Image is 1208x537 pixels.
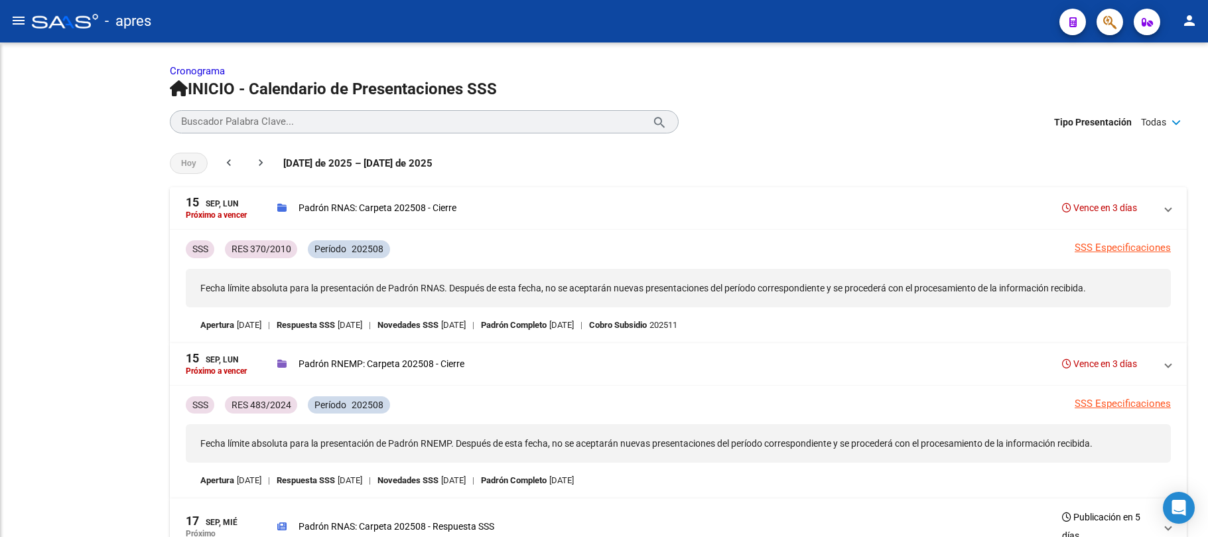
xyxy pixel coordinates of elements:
span: - apres [105,7,151,36]
span: | [580,318,582,333]
p: Apertura [200,318,234,333]
mat-expansion-panel-header: 15Sep, LunPróximo a vencerPadrón RNEMP: Carpeta 202508 - CierreVence en 3 días [170,343,1187,386]
p: RES 483/2024 [232,398,291,412]
p: Cobro Subsidio [589,318,647,333]
p: [DATE] [441,473,466,488]
p: 202508 [352,242,383,256]
p: Padrón RNAS: Carpeta 202508 - Cierre [299,200,456,215]
span: Tipo Presentación [1054,115,1132,129]
p: 202511 [649,318,677,333]
p: Período [314,398,346,412]
p: Respuesta SSS [277,318,335,333]
p: Padrón RNEMP: Carpeta 202508 - Cierre [299,356,464,371]
div: Sep, Mié [186,515,237,529]
span: [DATE] de 2025 – [DATE] de 2025 [283,156,433,171]
mat-icon: menu [11,13,27,29]
span: | [369,318,371,333]
span: | [369,473,371,488]
p: Padrón Completo [481,473,547,488]
mat-icon: search [652,114,667,129]
p: [DATE] [441,318,466,333]
a: SSS Especificaciones [1075,242,1171,254]
p: [DATE] [237,318,261,333]
h3: Vence en 3 días [1062,198,1137,217]
h3: Vence en 3 días [1062,354,1137,373]
div: Sep, Lun [186,352,238,366]
p: 202508 [352,398,383,412]
p: Apertura [200,473,234,488]
p: [DATE] [338,318,362,333]
div: Sep, Lun [186,196,238,210]
span: | [268,473,270,488]
p: SSS [192,242,208,256]
p: Fecha límite absoluta para la presentación de Padrón RNEMP. Después de esta fecha, no se aceptará... [186,424,1171,463]
p: [DATE] [549,318,574,333]
span: Todas [1141,115,1166,129]
div: 15Sep, LunPróximo a vencerPadrón RNAS: Carpeta 202508 - CierreVence en 3 días [170,230,1187,343]
a: Cronograma [170,65,225,77]
span: INICIO - Calendario de Presentaciones SSS [170,80,497,98]
p: [DATE] [237,473,261,488]
span: | [268,318,270,333]
span: 17 [186,515,199,527]
p: SSS [192,398,208,412]
p: Respuesta SSS [277,473,335,488]
p: Fecha límite absoluta para la presentación de Padrón RNAS. Después de esta fecha, no se aceptarán... [186,269,1171,307]
p: RES 370/2010 [232,242,291,256]
div: 15Sep, LunPróximo a vencerPadrón RNEMP: Carpeta 202508 - CierreVence en 3 días [170,386,1187,499]
a: SSS Especificaciones [1075,398,1171,410]
p: [DATE] [338,473,362,488]
mat-icon: person [1181,13,1197,29]
p: Próximo a vencer [186,366,247,376]
span: 15 [186,196,199,208]
span: | [472,318,474,333]
span: 15 [186,352,199,364]
p: Padrón Completo [481,318,547,333]
mat-icon: chevron_left [222,156,235,169]
p: Próximo a vencer [186,210,247,220]
mat-icon: chevron_right [254,156,267,169]
p: Novedades SSS [377,318,438,333]
p: Período [314,242,346,256]
span: | [472,473,474,488]
p: [DATE] [549,473,574,488]
p: Padrón RNAS: Carpeta 202508 - Respuesta SSS [299,519,494,534]
button: Hoy [170,153,208,174]
div: Open Intercom Messenger [1163,492,1195,524]
p: Novedades SSS [377,473,438,488]
mat-expansion-panel-header: 15Sep, LunPróximo a vencerPadrón RNAS: Carpeta 202508 - CierreVence en 3 días [170,187,1187,230]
